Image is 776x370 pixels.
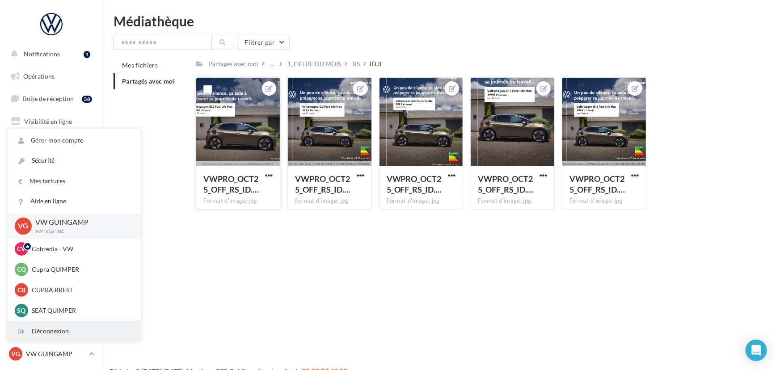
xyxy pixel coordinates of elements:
[295,174,350,194] span: VWPRO_OCT25_OFF_RS_ID.3_CARRE
[32,306,130,315] p: SEAT QUIMPER
[5,45,94,63] button: Notifications 1
[5,135,97,153] a: Campagnes
[746,340,767,361] div: Open Intercom Messenger
[32,265,130,274] p: Cupra QUIMPER
[8,321,141,341] div: Déconnexion
[5,112,97,131] a: Visibilité en ligne
[24,118,72,125] span: Visibilité en ligne
[114,14,765,28] div: Médiathèque
[8,151,141,171] a: Sécurité
[35,227,127,235] p: vw-sta-lec
[203,197,273,205] div: Format d'image: jpg
[5,201,97,220] a: Calendrier
[17,244,26,253] span: CV
[17,265,26,274] span: CQ
[84,51,90,58] div: 1
[8,191,141,211] a: Aide en ligne
[387,174,442,194] span: VWPRO_OCT25_OFF_RS_ID.3_INSTA
[203,174,259,194] span: VWPRO_OCT25_OFF_RS_ID.3_GMB
[387,197,456,205] div: Format d'image: jpg
[569,174,625,194] span: VWPRO_OCT25_OFF_RS_ID.3_GMB_720x720px
[478,197,547,205] div: Format d'image: jpg
[7,345,96,362] a: VG VW GUINGAMP
[5,179,97,198] a: Médiathèque
[370,59,381,68] div: ID.3
[82,96,92,103] div: 38
[11,349,20,358] span: VG
[18,221,29,231] span: VG
[268,58,276,70] div: ...
[23,95,74,102] span: Boîte de réception
[5,156,97,175] a: Contacts
[295,197,364,205] div: Format d'image: jpg
[23,72,55,80] span: Opérations
[8,130,141,151] a: Gérer mon compte
[8,171,141,191] a: Mes factures
[122,77,175,85] span: Partagés avec moi
[5,89,97,108] a: Boîte de réception38
[24,50,60,58] span: Notifications
[353,59,360,68] div: RS
[122,61,158,69] span: Mes fichiers
[478,174,533,194] span: VWPRO_OCT25_OFF_RS_ID.3_STORY
[569,197,639,205] div: Format d'image: jpg
[287,59,341,68] div: 1_OFFRE DU MOIS
[237,35,290,50] button: Filtrer par
[32,286,130,294] p: CUPRA BREST
[32,244,130,253] p: Cobredia - VW
[26,349,85,358] p: VW GUINGAMP
[17,306,26,315] span: SQ
[5,67,97,86] a: Opérations
[5,253,97,279] a: Campagnes DataOnDemand
[5,223,97,249] a: PLV et print personnalisable
[17,286,25,294] span: CB
[35,217,127,227] p: VW GUINGAMP
[208,59,258,68] div: Partagés avec moi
